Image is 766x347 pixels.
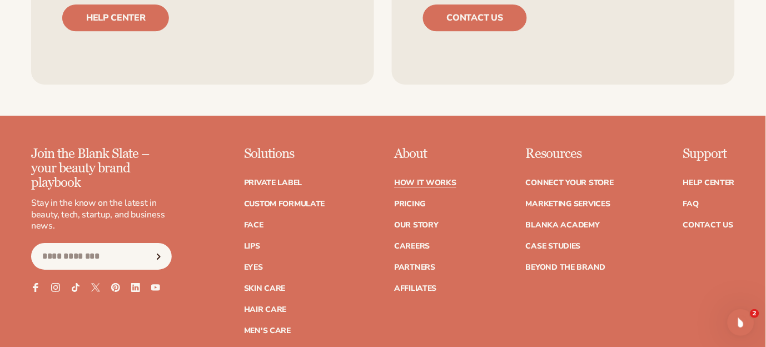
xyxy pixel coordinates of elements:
[394,221,438,229] a: Our Story
[683,221,733,229] a: Contact Us
[244,221,263,229] a: Face
[728,309,754,336] iframe: Intercom live chat
[394,264,435,271] a: Partners
[394,242,430,250] a: Careers
[62,4,169,31] a: Help center
[244,285,285,293] a: Skin Care
[394,200,425,208] a: Pricing
[244,264,263,271] a: Eyes
[244,306,286,314] a: Hair Care
[147,243,171,270] button: Subscribe
[683,147,735,161] p: Support
[526,221,600,229] a: Blanka Academy
[244,242,260,250] a: Lips
[394,285,436,293] a: Affiliates
[526,147,614,161] p: Resources
[31,147,172,191] p: Join the Blank Slate – your beauty brand playbook
[526,242,581,250] a: Case Studies
[394,179,456,187] a: How It Works
[394,147,456,161] p: About
[244,200,325,208] a: Custom formulate
[244,179,302,187] a: Private label
[244,147,325,161] p: Solutions
[31,197,172,232] p: Stay in the know on the latest in beauty, tech, startup, and business news.
[526,179,614,187] a: Connect your store
[526,264,606,271] a: Beyond the brand
[526,200,610,208] a: Marketing services
[423,4,527,31] a: Contact us
[750,309,759,318] span: 2
[683,179,735,187] a: Help Center
[683,200,699,208] a: FAQ
[244,327,291,335] a: Men's Care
